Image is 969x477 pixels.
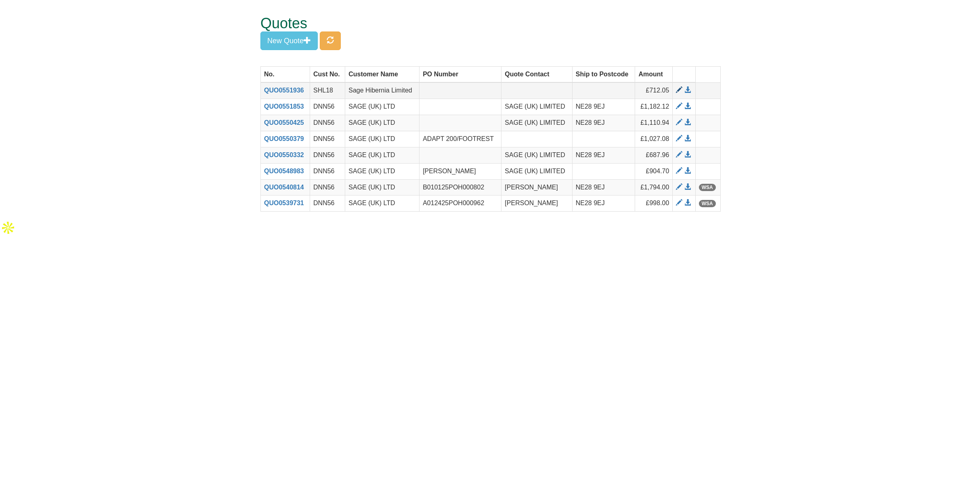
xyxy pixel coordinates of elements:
td: SAGE (UK) LTD [345,147,419,163]
td: DNN56 [310,163,345,179]
th: Customer Name [345,66,419,82]
td: [PERSON_NAME] [501,195,572,212]
span: WSA [699,184,716,191]
td: [PERSON_NAME] [419,163,501,179]
th: Cust No. [310,66,345,82]
td: SAGE (UK) LIMITED [501,99,572,115]
td: £1,110.94 [635,115,673,131]
td: DNN56 [310,115,345,131]
td: £904.70 [635,163,673,179]
th: Quote Contact [501,66,572,82]
td: NE28 9EJ [572,99,635,115]
td: DNN56 [310,131,345,147]
a: QUO0551936 [264,87,304,94]
td: SAGE (UK) LIMITED [501,147,572,163]
button: New Quote [260,32,318,50]
th: PO Number [419,66,501,82]
td: £1,027.08 [635,131,673,147]
td: £998.00 [635,195,673,212]
a: QUO0550379 [264,135,304,142]
td: SAGE (UK) LTD [345,131,419,147]
td: NE28 9EJ [572,195,635,212]
h1: Quotes [260,15,690,32]
a: QUO0539731 [264,200,304,206]
td: DNN56 [310,99,345,115]
td: £1,182.12 [635,99,673,115]
a: QUO0550425 [264,119,304,126]
td: DNN56 [310,179,345,195]
td: A012425POH000962 [419,195,501,212]
td: NE28 9EJ [572,147,635,163]
td: DNN56 [310,195,345,212]
td: B010125POH000802 [419,179,501,195]
td: £687.96 [635,147,673,163]
a: QUO0551853 [264,103,304,110]
a: QUO0540814 [264,184,304,191]
td: SAGE (UK) LIMITED [501,115,572,131]
td: NE28 9EJ [572,115,635,131]
span: WSA [699,200,716,207]
a: QUO0550332 [264,151,304,158]
th: Ship to Postcode [572,66,635,82]
td: SAGE (UK) LIMITED [501,163,572,179]
td: £1,794.00 [635,179,673,195]
td: SHL18 [310,82,345,99]
td: SAGE (UK) LTD [345,163,419,179]
td: SAGE (UK) LTD [345,195,419,212]
td: £712.05 [635,82,673,99]
td: SAGE (UK) LTD [345,115,419,131]
td: [PERSON_NAME] [501,179,572,195]
th: Amount [635,66,673,82]
a: QUO0548983 [264,168,304,174]
td: NE28 9EJ [572,179,635,195]
td: Sage Hibernia Limited [345,82,419,99]
td: DNN56 [310,147,345,163]
th: No. [261,66,310,82]
td: SAGE (UK) LTD [345,99,419,115]
td: ADAPT 200/FOOTREST [419,131,501,147]
td: SAGE (UK) LTD [345,179,419,195]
